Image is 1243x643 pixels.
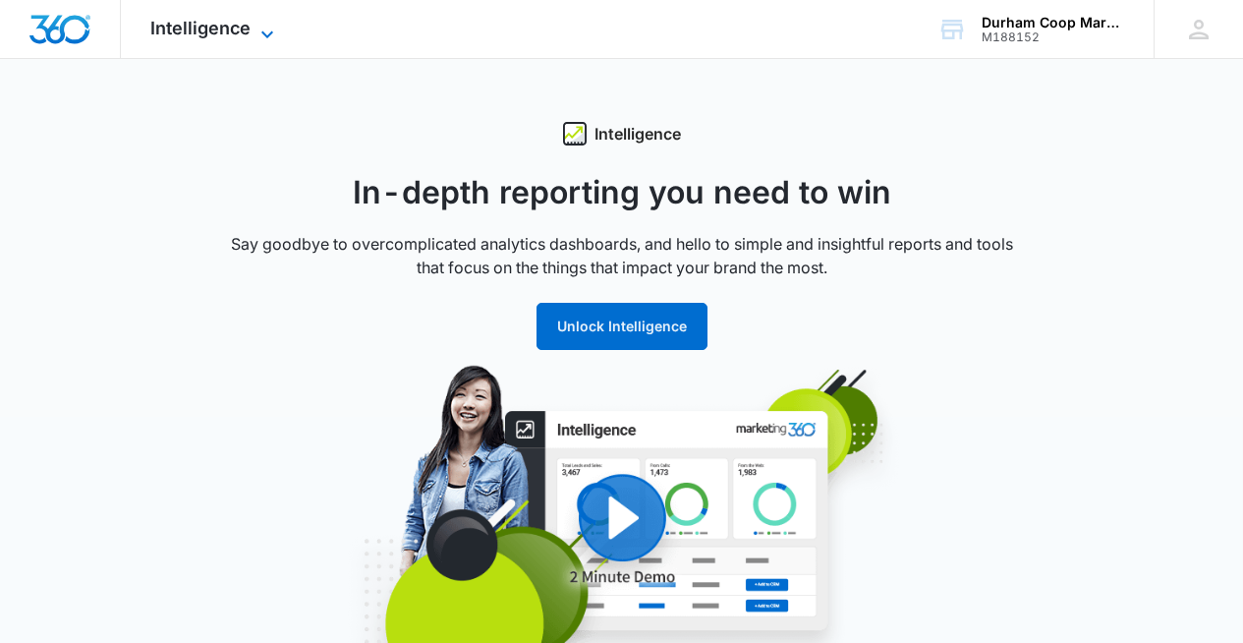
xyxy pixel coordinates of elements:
h1: In-depth reporting you need to win [229,169,1015,216]
span: Intelligence [150,18,251,38]
button: Unlock Intelligence [537,303,707,350]
p: Say goodbye to overcomplicated analytics dashboards, and hello to simple and insightful reports a... [229,232,1015,279]
div: Intelligence [229,122,1015,146]
div: account id [982,30,1125,44]
div: account name [982,15,1125,30]
a: Unlock Intelligence [537,318,707,334]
